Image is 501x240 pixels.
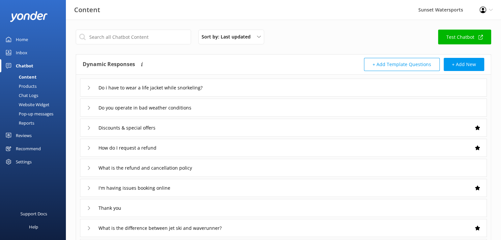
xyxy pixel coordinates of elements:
[4,100,49,109] div: Website Widget
[4,82,66,91] a: Products
[4,72,66,82] a: Content
[4,118,66,128] a: Reports
[4,100,66,109] a: Website Widget
[364,58,440,71] button: + Add Template Questions
[444,58,484,71] button: + Add New
[4,109,66,118] a: Pop-up messages
[16,59,33,72] div: Chatbot
[16,155,32,168] div: Settings
[4,109,53,118] div: Pop-up messages
[4,72,37,82] div: Content
[16,129,32,142] div: Reviews
[16,46,27,59] div: Inbox
[29,220,38,233] div: Help
[438,30,491,44] a: Test Chatbot
[16,142,41,155] div: Recommend
[83,58,135,71] h4: Dynamic Responses
[4,118,34,128] div: Reports
[4,91,66,100] a: Chat Logs
[74,5,100,15] h3: Content
[10,11,48,22] img: yonder-white-logo.png
[20,207,47,220] div: Support Docs
[4,91,38,100] div: Chat Logs
[4,82,37,91] div: Products
[76,30,191,44] input: Search all Chatbot Content
[16,33,28,46] div: Home
[202,33,255,40] span: Sort by: Last updated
